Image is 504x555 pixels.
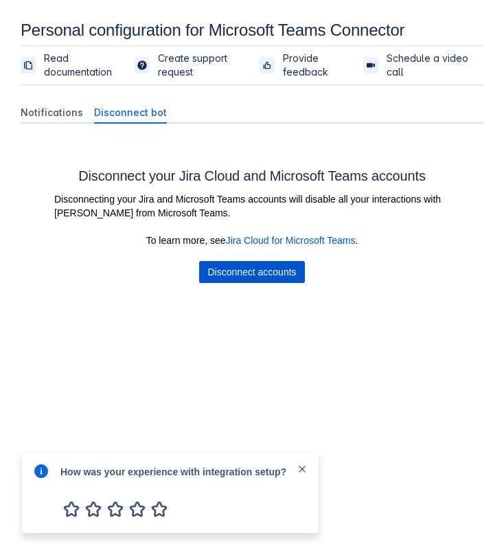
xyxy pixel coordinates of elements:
[126,498,148,520] span: 4
[363,52,483,79] a: Schedule a video call
[82,498,104,520] span: 2
[33,463,49,479] span: info
[21,21,483,40] div: Personal configuration for Microsoft Teams Connector
[158,52,254,79] span: Create support request
[297,464,308,475] span: close
[260,52,363,79] a: Provide feedback
[283,52,358,79] span: Provide feedback
[23,60,34,71] span: documentation
[94,106,167,120] span: Disconnect bot
[60,234,444,247] p: To learn more, see .
[60,463,297,479] div: How was your experience with integration setup?
[387,52,478,79] span: Schedule a video call
[148,498,170,520] span: 5
[54,192,450,220] p: Disconnecting your Jira and Microsoft Teams accounts will disable all your interactions with [PER...
[21,52,135,79] a: Read documentation
[44,52,130,79] span: Read documentation
[199,261,304,283] button: Disconnect accounts
[46,168,458,184] h3: Disconnect your Jira Cloud and Microsoft Teams accounts
[21,106,83,120] span: Notifications
[137,60,148,71] span: support
[365,60,376,71] span: videoCall
[262,60,273,71] span: feedback
[135,52,260,79] a: Create support request
[104,498,126,520] span: 3
[226,235,356,246] a: Jira Cloud for Microsoft Teams
[60,498,82,520] span: 1
[207,261,296,283] span: Disconnect accounts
